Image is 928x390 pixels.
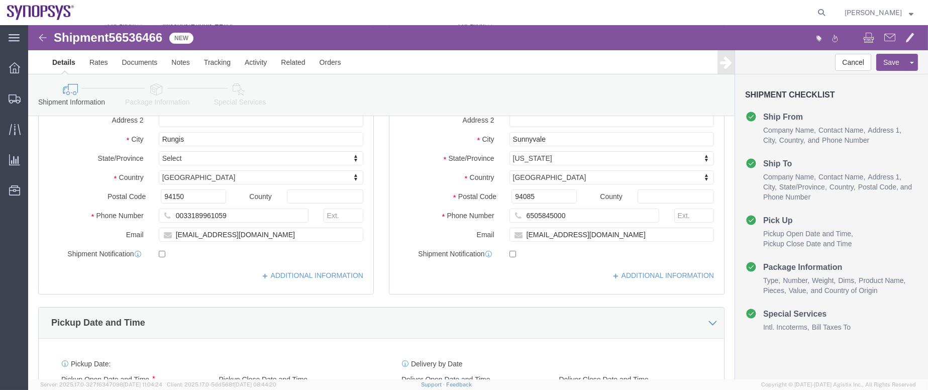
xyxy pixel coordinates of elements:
[421,381,446,387] a: Support
[845,7,902,18] span: Caleb Jackson
[123,381,162,387] span: [DATE] 11:04:24
[167,381,276,387] span: Client: 2025.17.0-5dd568f
[446,381,472,387] a: Feedback
[40,381,162,387] span: Server: 2025.17.0-327f6347098
[7,5,74,20] img: logo
[28,25,928,379] iframe: FS Legacy Container
[761,380,916,389] span: Copyright © [DATE]-[DATE] Agistix Inc., All Rights Reserved
[844,7,914,19] button: [PERSON_NAME]
[234,381,276,387] span: [DATE] 08:44:20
